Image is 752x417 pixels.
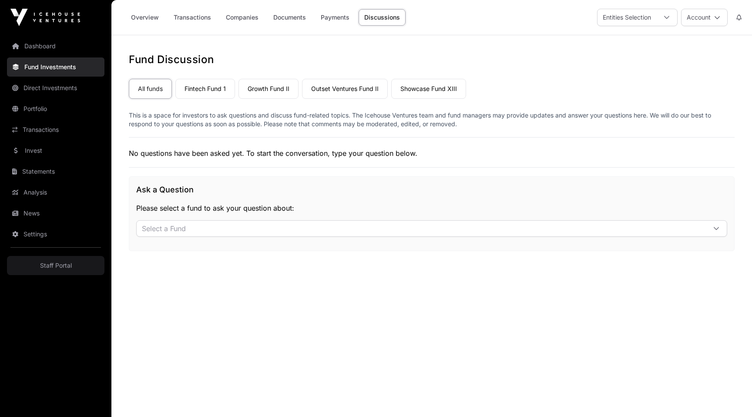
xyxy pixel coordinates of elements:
[7,256,104,275] a: Staff Portal
[129,79,172,99] a: All funds
[302,79,388,99] a: Outset Ventures Fund II
[7,204,104,223] a: News
[7,120,104,139] a: Transactions
[168,9,217,26] a: Transactions
[136,203,727,213] p: Please select a fund to ask your question about:
[10,9,80,26] img: Icehouse Ventures Logo
[7,183,104,202] a: Analysis
[175,79,235,99] a: Fintech Fund 1
[7,162,104,181] a: Statements
[7,225,104,244] a: Settings
[137,221,706,236] span: Select a Fund
[7,37,104,56] a: Dashboard
[7,141,104,160] a: Invest
[7,99,104,118] a: Portfolio
[129,148,735,158] p: No questions have been asked yet. To start the conversation, type your question below.
[125,9,164,26] a: Overview
[220,9,264,26] a: Companies
[359,9,406,26] a: Discussions
[598,9,656,26] div: Entities Selection
[708,375,752,417] iframe: Chat Widget
[238,79,299,99] a: Growth Fund II
[315,9,355,26] a: Payments
[7,78,104,98] a: Direct Investments
[129,53,735,67] h1: Fund Discussion
[129,111,735,128] p: This is a space for investors to ask questions and discuss fund-related topics. The Icehouse Vent...
[681,9,728,26] button: Account
[268,9,312,26] a: Documents
[136,184,727,196] h3: Ask a Question
[7,57,104,77] a: Fund Investments
[391,79,466,99] a: Showcase Fund XIII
